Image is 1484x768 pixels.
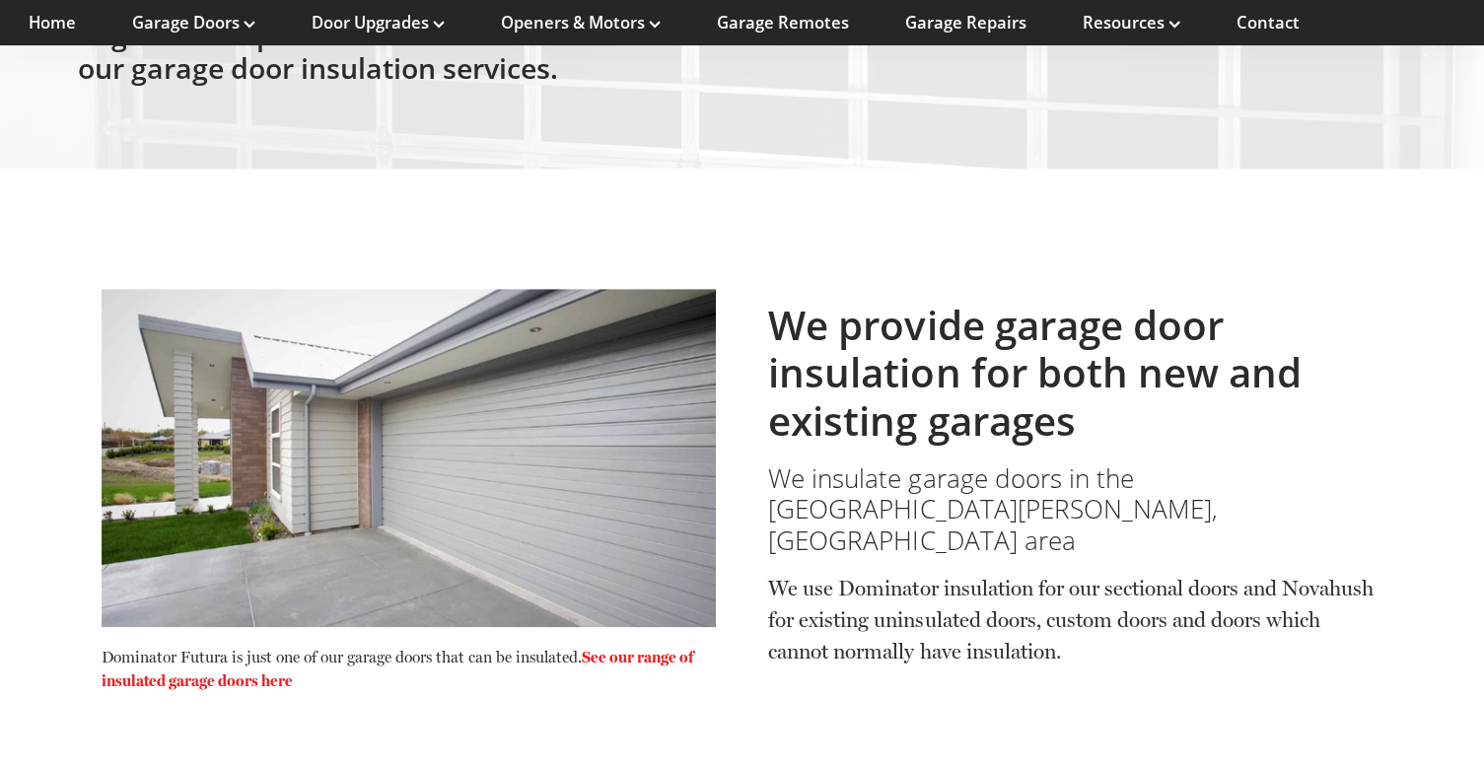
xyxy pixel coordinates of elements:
[312,12,445,34] a: Door Upgrades
[1083,12,1180,34] a: Resources
[102,646,716,717] p: Dominator Futura is just one of our garage doors that can be insulated.
[768,463,1382,556] h3: We insulate garage doors in the [GEOGRAPHIC_DATA][PERSON_NAME], [GEOGRAPHIC_DATA] area
[132,12,255,34] a: Garage Doors
[768,573,1382,667] p: We use Dominator insulation for our sectional doors and Novahush for existing uninsulated doors, ...
[905,12,1026,34] a: Garage Repairs
[78,18,733,97] h2: Regulate temperature and control noise with our garage door insulation services.
[501,12,661,34] a: Openers & Motors
[29,12,76,34] a: Home
[1237,12,1300,34] a: Contact
[768,302,1382,445] h2: We provide garage door insulation for both new and existing garages
[102,648,693,690] a: See our range of insulated garage doors here
[717,12,849,34] a: Garage Remotes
